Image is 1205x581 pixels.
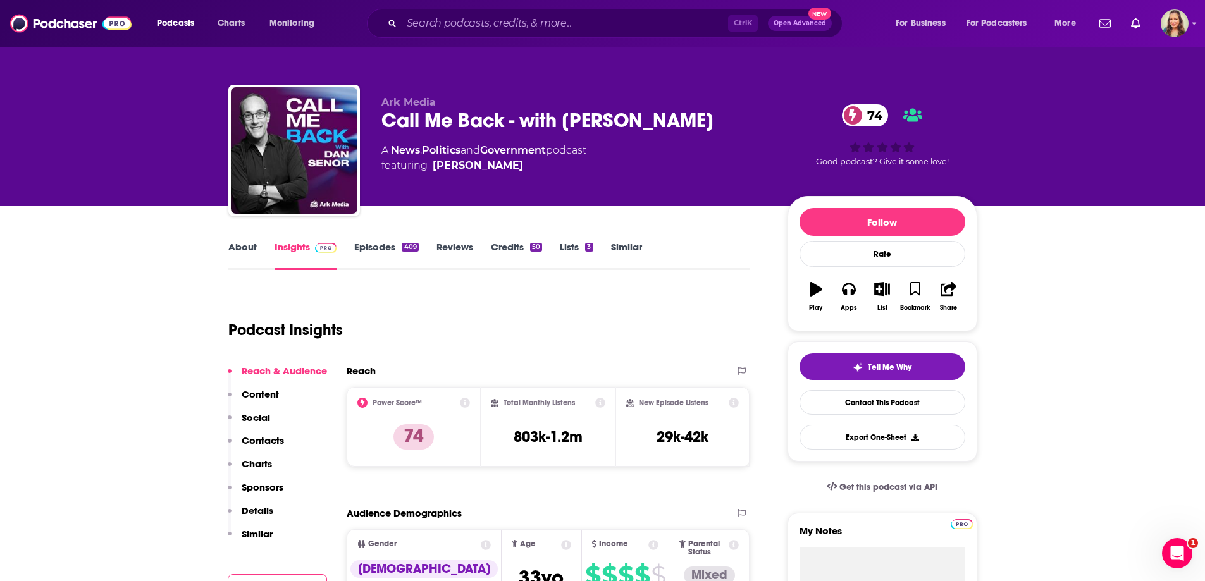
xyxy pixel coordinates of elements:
span: New [808,8,831,20]
img: User Profile [1161,9,1189,37]
span: For Business [896,15,946,32]
h3: 803k-1.2m [514,427,583,446]
div: Rate [800,241,965,267]
p: Similar [242,528,273,540]
img: Podchaser - Follow, Share and Rate Podcasts [10,11,132,35]
div: 50 [530,243,542,252]
img: Call Me Back - with Dan Senor [231,87,357,214]
a: Show notifications dropdown [1126,13,1146,34]
span: For Podcasters [967,15,1027,32]
button: Sponsors [228,481,283,505]
img: Podchaser Pro [951,519,973,529]
a: Reviews [436,241,473,270]
p: 74 [393,424,434,450]
p: Content [242,388,279,400]
button: open menu [887,13,961,34]
span: Income [599,540,628,548]
span: More [1054,15,1076,32]
input: Search podcasts, credits, & more... [402,13,728,34]
span: Parental Status [688,540,727,556]
h2: Reach [347,365,376,377]
a: InsightsPodchaser Pro [275,241,337,270]
a: Lists3 [560,241,593,270]
div: 3 [585,243,593,252]
button: Apps [832,274,865,319]
button: Social [228,412,270,435]
button: Similar [228,528,273,551]
a: Contact This Podcast [800,390,965,415]
p: Reach & Audience [242,365,327,377]
button: Export One-Sheet [800,425,965,450]
span: Charts [218,15,245,32]
iframe: Intercom live chat [1162,538,1192,568]
img: Podchaser Pro [315,243,337,253]
div: Search podcasts, credits, & more... [379,9,855,38]
a: Dan Senor [433,158,523,173]
a: Episodes409 [354,241,418,270]
button: List [865,274,898,319]
button: open menu [1046,13,1092,34]
div: Share [940,304,957,312]
div: A podcast [381,143,586,173]
button: Reach & Audience [228,365,327,388]
span: Gender [368,540,397,548]
p: Sponsors [242,481,283,493]
p: Details [242,505,273,517]
span: Monitoring [269,15,314,32]
span: Get this podcast via API [839,482,937,492]
button: Play [800,274,832,319]
button: Bookmark [899,274,932,319]
span: 74 [855,104,889,126]
button: tell me why sparkleTell Me Why [800,353,965,380]
h3: 29k-42k [657,427,708,446]
span: Tell Me Why [868,362,911,372]
a: Similar [611,241,642,270]
span: Logged in as adriana.guzman [1161,9,1189,37]
div: 409 [402,243,418,252]
p: Contacts [242,434,284,446]
div: 74Good podcast? Give it some love! [788,96,977,174]
a: News [391,144,420,156]
p: Charts [242,458,272,470]
a: Government [480,144,546,156]
span: Ctrl K [728,15,758,32]
button: Follow [800,208,965,236]
button: Charts [228,458,272,481]
div: [DEMOGRAPHIC_DATA] [350,560,498,578]
a: Pro website [951,517,973,529]
h2: New Episode Listens [639,398,708,407]
button: Contacts [228,434,284,458]
a: Show notifications dropdown [1094,13,1116,34]
h1: Podcast Insights [228,321,343,339]
span: 1 [1188,538,1198,548]
a: Politics [422,144,460,156]
button: Content [228,388,279,412]
span: Open Advanced [774,20,826,27]
button: Show profile menu [1161,9,1189,37]
button: Details [228,505,273,528]
span: , [420,144,422,156]
span: Ark Media [381,96,436,108]
a: 74 [842,104,889,126]
button: open menu [261,13,331,34]
span: Age [520,540,536,548]
span: Good podcast? Give it some love! [816,157,949,166]
div: Bookmark [900,304,930,312]
button: Open AdvancedNew [768,16,832,31]
span: featuring [381,158,586,173]
a: Get this podcast via API [817,472,948,503]
div: List [877,304,887,312]
div: Apps [841,304,857,312]
button: open menu [958,13,1046,34]
a: Charts [209,13,252,34]
button: Share [932,274,965,319]
h2: Audience Demographics [347,507,462,519]
span: Podcasts [157,15,194,32]
label: My Notes [800,525,965,547]
div: Play [809,304,822,312]
a: Credits50 [491,241,542,270]
img: tell me why sparkle [853,362,863,372]
a: About [228,241,257,270]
